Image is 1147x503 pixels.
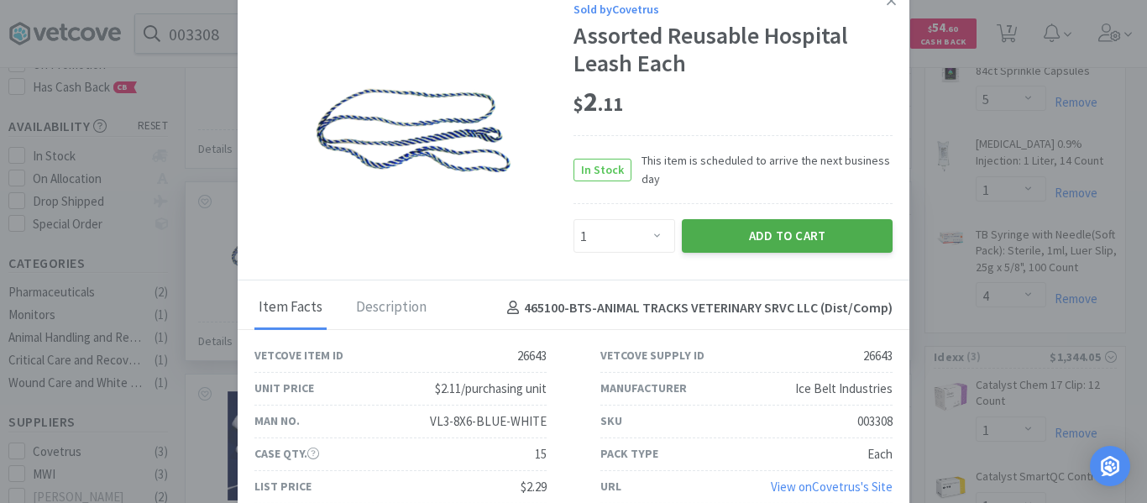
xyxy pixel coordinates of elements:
span: . 11 [598,92,623,116]
div: Assorted Reusable Hospital Leash Each [573,22,893,78]
img: 4caff07cc52f4557b9f3676294f4872a_26643.png [309,21,519,231]
span: $ [573,92,584,116]
div: Open Intercom Messenger [1090,446,1130,486]
span: This item is scheduled to arrive the next business day [631,151,893,189]
div: Man No. [254,411,300,430]
span: In Stock [574,159,631,180]
div: 26643 [863,346,893,366]
div: Item Facts [254,287,327,329]
div: Pack Type [600,444,658,463]
button: Add to Cart [682,219,893,253]
div: Each [867,444,893,464]
div: URL [600,477,621,495]
div: Vetcove Supply ID [600,346,704,364]
div: 003308 [857,411,893,432]
div: Case Qty. [254,444,319,463]
span: 2 [573,85,623,118]
div: 15 [535,444,547,464]
div: Vetcove Item ID [254,346,343,364]
a: View onCovetrus's Site [771,479,893,495]
div: VL3-8X6-BLUE-WHITE [430,411,547,432]
div: Ice Belt Industries [795,379,893,399]
div: $2.11/purchasing unit [435,379,547,399]
div: SKU [600,411,622,430]
div: Unit Price [254,379,314,397]
div: Description [352,287,431,329]
div: 26643 [517,346,547,366]
div: $2.29 [521,477,547,497]
h4: 465100-BTS - ANIMAL TRACKS VETERINARY SRVC LLC (Dist/Comp) [500,297,893,319]
div: Manufacturer [600,379,687,397]
div: List Price [254,477,312,495]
